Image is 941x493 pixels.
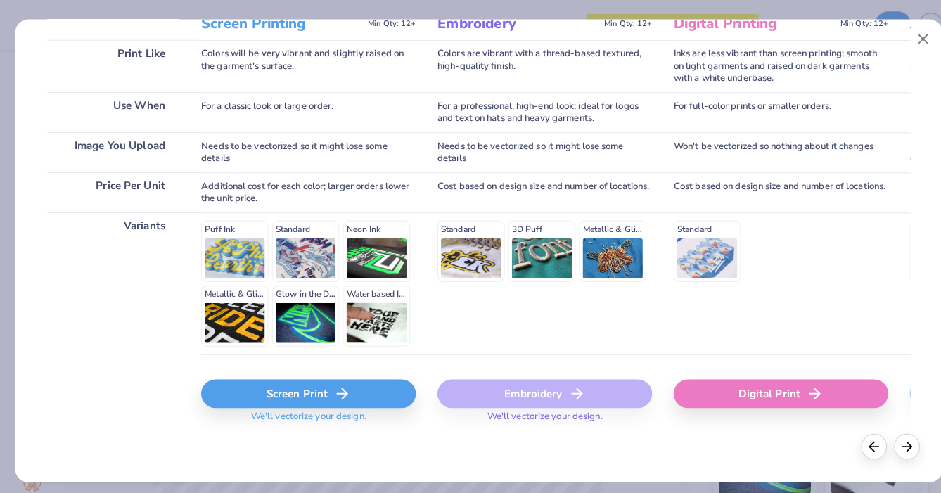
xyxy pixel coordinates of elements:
[662,14,820,32] h3: Digital Printing
[46,91,177,130] div: Use When
[594,18,641,28] span: Min Qty: 12+
[662,91,873,130] div: For full-color prints or smaller orders.
[430,169,641,209] div: Cost based on design size and number of locations.
[198,130,409,169] div: Needs to be vectorized so it might lose some details
[361,18,409,28] span: Min Qty: 12+
[241,404,366,424] span: We'll vectorize your design.
[430,373,641,401] div: Embroidery
[662,130,873,169] div: Won't be vectorized so nothing about it changes
[430,130,641,169] div: Needs to be vectorized so it might lose some details
[430,91,641,130] div: For a professional, high-end look; ideal for logos and text on hats and heavy garments.
[46,209,177,348] div: Variants
[46,130,177,169] div: Image You Upload
[198,169,409,209] div: Additional cost for each color; larger orders lower the unit price.
[430,39,641,91] div: Colors are vibrant with a thread-based textured, high-quality finish.
[198,373,409,401] div: Screen Print
[662,39,873,91] div: Inks are less vibrant than screen printing; smooth on light garments and raised on dark garments ...
[198,91,409,130] div: For a classic look or large order.
[662,169,873,209] div: Cost based on design size and number of locations.
[46,169,177,209] div: Price Per Unit
[662,373,873,401] div: Digital Print
[894,25,921,52] button: Close
[826,18,873,28] span: Min Qty: 12+
[430,14,588,32] h3: Embroidery
[46,39,177,91] div: Print Like
[473,404,598,424] span: We'll vectorize your design.
[198,14,356,32] h3: Screen Printing
[198,39,409,91] div: Colors will be very vibrant and slightly raised on the garment's surface.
